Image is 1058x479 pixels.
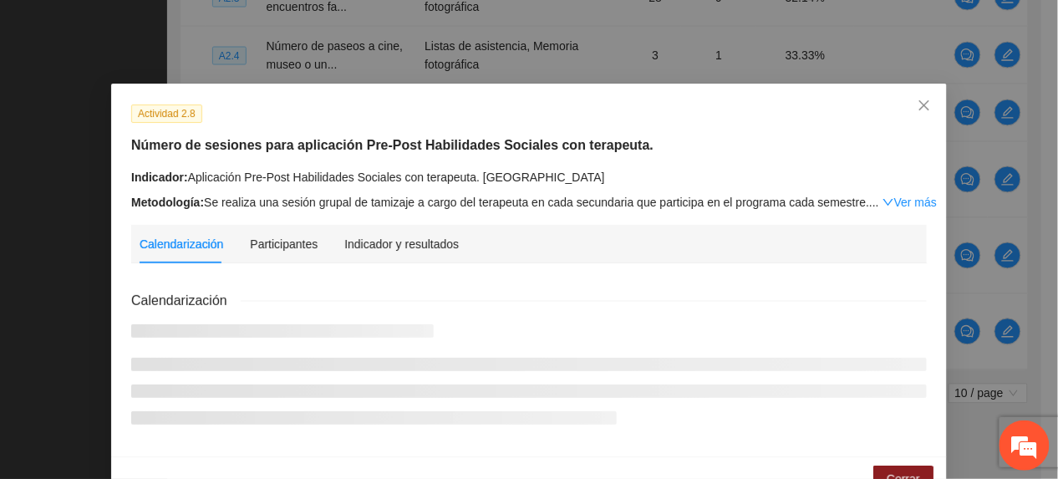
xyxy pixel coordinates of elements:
button: Close [902,84,947,129]
span: Actividad 2.8 [131,104,202,123]
div: Calendarización [140,235,223,253]
strong: Metodología: [131,196,204,209]
span: close [918,99,931,112]
a: Expand [883,196,937,209]
div: Se realiza una sesión grupal de tamizaje a cargo del terapeuta en cada secundaria que participa e... [131,193,927,211]
div: Indicador y resultados [344,235,459,253]
span: down [883,196,894,208]
h5: Número de sesiones para aplicación Pre-Post Habilidades Sociales con terapeuta. [131,135,927,155]
div: Participantes [250,235,318,253]
strong: Indicador: [131,171,188,184]
textarea: Escriba su mensaje y pulse “Intro” [8,309,318,368]
span: Estamos en línea. [97,150,231,318]
div: Minimizar ventana de chat en vivo [274,8,314,48]
span: ... [869,196,879,209]
div: Aplicación Pre-Post Habilidades Sociales con terapeuta. [GEOGRAPHIC_DATA] [131,168,927,186]
div: Chatee con nosotros ahora [87,85,281,107]
span: Calendarización [131,290,241,311]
